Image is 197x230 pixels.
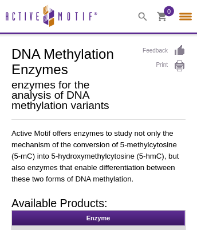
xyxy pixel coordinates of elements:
[11,128,186,185] p: Active Motif offers enzymes to study not only the mechanism of the conversion of 5-methylcytosine...
[11,196,186,210] h3: Available Products:
[11,80,131,111] h2: enzymes for the analysis of DNA methylation variants
[167,6,171,16] span: 0
[143,60,186,72] a: Print
[157,11,167,23] a: 0
[12,211,185,226] th: Enzyme
[143,45,186,57] a: Feedback
[11,45,131,77] h1: DNA Methylation Enzymes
